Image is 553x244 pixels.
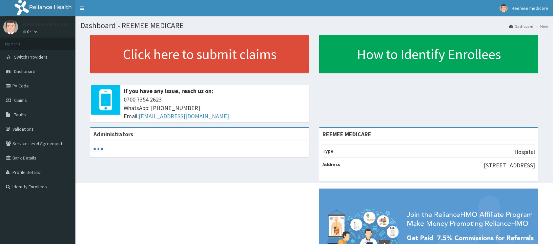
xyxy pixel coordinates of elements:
a: How to Identify Enrollees [319,35,538,73]
img: User Image [500,4,508,12]
b: If you have any issue, reach us on: [124,87,213,95]
a: [EMAIL_ADDRESS][DOMAIN_NAME] [139,112,229,120]
svg: audio-loading [93,144,103,154]
li: Here [534,24,548,29]
a: Dashboard [509,24,533,29]
b: Type [322,148,333,154]
span: Claims [14,97,27,103]
b: Address [322,161,340,167]
p: [STREET_ADDRESS] [484,161,535,170]
span: Dashboard [14,68,35,74]
span: Tariffs [14,112,26,118]
b: Administrators [93,130,133,138]
p: Hospital [514,148,535,156]
p: Reemee medicare [23,21,69,27]
a: Click here to submit claims [90,35,309,73]
strong: REEMEE MEDICARE [322,130,371,138]
span: 0700 7354 2623 WhatsApp: [PHONE_NUMBER] Email: [124,95,306,121]
span: Reemee medicare [512,5,548,11]
h1: Dashboard - REEMEE MEDICARE [80,21,548,30]
span: Switch Providers [14,54,48,60]
a: Online [23,29,39,34]
img: User Image [3,20,18,34]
